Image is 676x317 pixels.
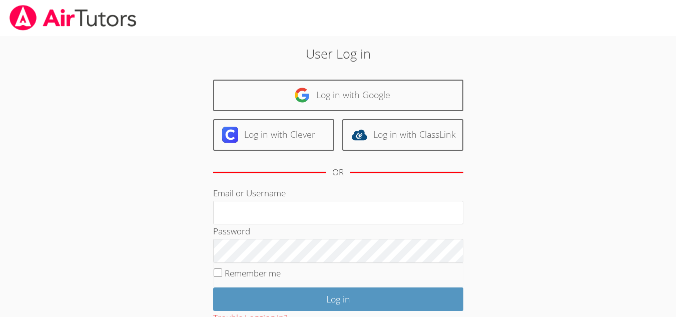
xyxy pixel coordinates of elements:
[294,87,310,103] img: google-logo-50288ca7cdecda66e5e0955fdab243c47b7ad437acaf1139b6f446037453330a.svg
[213,80,463,111] a: Log in with Google
[225,267,281,279] label: Remember me
[156,44,521,63] h2: User Log in
[332,165,344,180] div: OR
[213,225,250,237] label: Password
[222,127,238,143] img: clever-logo-6eab21bc6e7a338710f1a6ff85c0baf02591cd810cc4098c63d3a4b26e2feb20.svg
[342,119,463,151] a: Log in with ClassLink
[213,187,286,199] label: Email or Username
[9,5,138,31] img: airtutors_banner-c4298cdbf04f3fff15de1276eac7730deb9818008684d7c2e4769d2f7ddbe033.png
[213,119,334,151] a: Log in with Clever
[213,287,463,311] input: Log in
[351,127,367,143] img: classlink-logo-d6bb404cc1216ec64c9a2012d9dc4662098be43eaf13dc465df04b49fa7ab582.svg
